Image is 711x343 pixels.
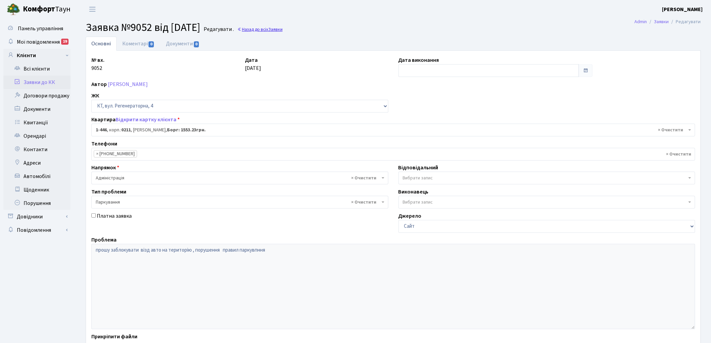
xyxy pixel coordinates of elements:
[3,223,71,237] a: Повідомлення
[3,102,71,116] a: Документи
[91,92,99,100] label: ЖК
[18,25,63,32] span: Панель управління
[662,5,703,13] a: [PERSON_NAME]
[96,127,107,133] b: 1-446
[91,333,137,341] label: Прикріпити файли
[399,56,439,64] label: Дата виконання
[3,170,71,183] a: Автомобілі
[669,18,701,26] li: Редагувати
[17,38,60,46] span: Мої повідомлення
[3,197,71,210] a: Порушення
[635,18,647,25] a: Admin
[91,164,119,172] label: Напрямок
[654,18,669,25] a: Заявки
[116,116,176,123] a: Відкрити картку клієнта
[3,49,71,62] a: Клієнти
[3,210,71,223] a: Довідники
[3,129,71,143] a: Орендарі
[3,183,71,197] a: Щоденник
[3,76,71,89] a: Заявки до КК
[91,140,117,148] label: Телефони
[91,172,388,184] span: Адміністрація
[91,236,117,244] label: Проблема
[108,81,148,88] a: [PERSON_NAME]
[61,39,69,45] div: 19
[3,62,71,76] a: Всі клієнти
[351,175,377,181] span: Видалити всі елементи
[202,26,234,33] small: Редагувати .
[3,143,71,156] a: Контакти
[23,4,55,14] b: Комфорт
[91,188,126,196] label: Тип проблеми
[167,127,206,133] b: Борг: 1553.23грн.
[86,37,117,51] a: Основні
[91,56,104,64] label: № вх.
[3,89,71,102] a: Договори продажу
[666,151,692,158] span: Видалити всі елементи
[268,26,283,33] span: Заявки
[7,3,20,16] img: logo.png
[399,164,438,172] label: Відповідальний
[658,127,683,133] span: Видалити всі елементи
[3,116,71,129] a: Квитанції
[91,116,180,124] label: Квартира
[3,35,71,49] a: Мої повідомлення19
[240,56,393,77] div: [DATE]
[3,22,71,35] a: Панель управління
[3,156,71,170] a: Адреси
[96,127,687,133] span: <b>1-446</b>, корп.: <b>0211</b>, Шерепа Андрій Анатолійович, <b>Борг: 1553.23грн.</b>
[351,199,377,206] span: Видалити всі елементи
[121,127,131,133] b: 0211
[399,188,429,196] label: Виконавець
[662,6,703,13] b: [PERSON_NAME]
[625,15,711,29] nav: breadcrumb
[91,124,695,136] span: <b>1-446</b>, корп.: <b>0211</b>, Шерепа Андрій Анатолійович, <b>Борг: 1553.23грн.</b>
[245,56,258,64] label: Дата
[96,199,380,206] span: Паркування
[237,26,283,33] a: Назад до всіхЗаявки
[96,151,98,157] span: ×
[84,4,101,15] button: Переключити навігацію
[160,37,205,51] a: Документи
[194,41,199,47] span: 0
[97,212,132,220] label: Платна заявка
[23,4,71,15] span: Таун
[403,175,433,181] span: Вибрати запис
[149,41,154,47] span: 0
[91,244,695,329] textarea: прошу заблокувати візд авто на територію , порушення правил паркувпння
[91,80,107,88] label: Автор
[399,212,422,220] label: Джерело
[94,150,137,158] li: (096) 570-52-14
[86,20,200,35] span: Заявка №9052 від [DATE]
[117,37,160,51] a: Коментарі
[403,199,433,206] span: Вибрати запис
[86,56,240,77] div: 9052
[96,175,380,181] span: Адміністрація
[91,196,388,209] span: Паркування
